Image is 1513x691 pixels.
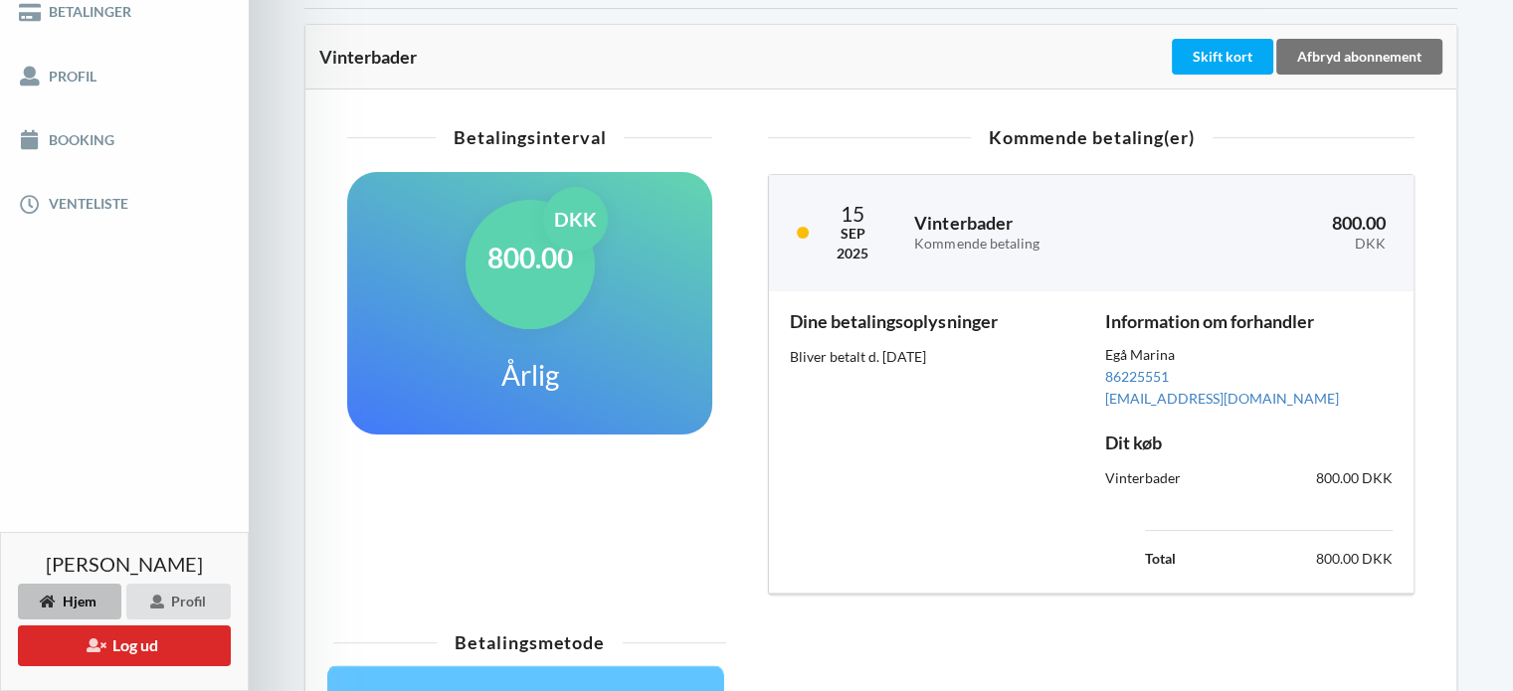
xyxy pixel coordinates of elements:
[1105,310,1393,333] h3: Information om forhandler
[1105,432,1393,454] h3: Dit køb
[501,357,559,393] h1: Årlig
[319,47,1168,67] div: Vinterbader
[1200,236,1386,253] div: DKK
[1105,347,1393,366] div: Egå Marina
[487,240,573,275] h1: 800.00
[1200,212,1386,252] h3: 800.00
[914,236,1171,253] div: Kommende betaling
[1249,454,1407,502] div: 800.00 DKK
[1145,550,1176,567] b: Total
[837,224,868,244] div: Sep
[837,203,868,224] div: 15
[1224,546,1393,572] td: 800.00 DKK
[1105,368,1169,385] a: 86225551
[1276,39,1442,75] div: Afbryd abonnement
[837,244,868,263] div: 2025
[347,128,712,146] div: Betalingsinterval
[914,212,1171,252] h3: Vinterbader
[543,187,608,252] div: DKK
[790,347,1077,367] div: Bliver betalt d. [DATE]
[46,554,203,574] span: [PERSON_NAME]
[1105,390,1339,407] a: [EMAIL_ADDRESS][DOMAIN_NAME]
[768,128,1415,146] div: Kommende betaling(er)
[1172,39,1273,75] div: Skift kort
[18,625,231,666] button: Log ud
[1091,454,1248,502] div: Vinterbader
[790,310,1077,333] h3: Dine betalingsoplysninger
[333,633,726,651] div: Betalingsmetode
[126,584,231,619] div: Profil
[18,584,121,619] div: Hjem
